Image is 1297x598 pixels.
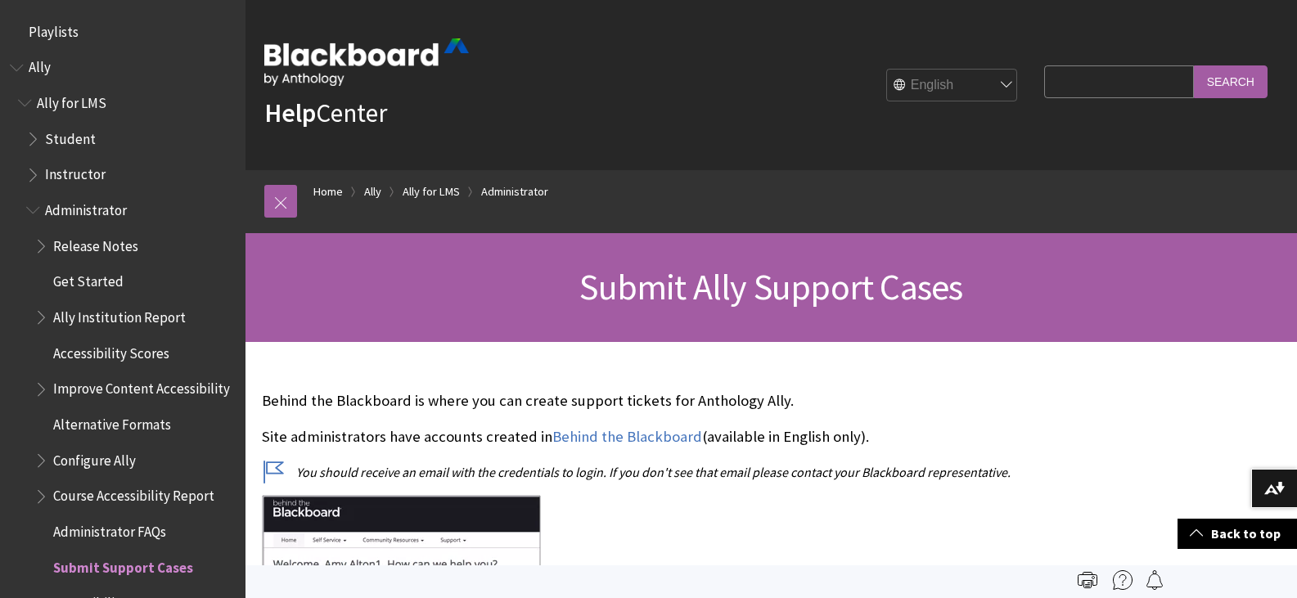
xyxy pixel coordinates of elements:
[403,182,460,202] a: Ally for LMS
[264,97,387,129] a: HelpCenter
[264,38,469,86] img: Blackboard by Anthology
[1145,570,1164,590] img: Follow this page
[53,554,193,576] span: Submit Support Cases
[53,339,169,362] span: Accessibility Scores
[1078,570,1097,590] img: Print
[264,97,316,129] strong: Help
[29,18,79,40] span: Playlists
[53,268,124,290] span: Get Started
[10,18,236,46] nav: Book outline for Playlists
[364,182,381,202] a: Ally
[262,426,1038,447] p: Site administrators have accounts created in (available in English only).
[262,390,1038,411] p: Behind the Blackboard is where you can create support tickets for Anthology Ally.
[552,427,702,447] a: Behind the Blackboard
[53,375,230,398] span: Improve Content Accessibility
[887,70,1018,102] select: Site Language Selector
[481,182,548,202] a: Administrator
[313,182,343,202] a: Home
[53,483,214,505] span: Course Accessibility Report
[1194,65,1268,97] input: Search
[53,232,138,254] span: Release Notes
[45,125,96,147] span: Student
[45,161,106,183] span: Instructor
[53,447,136,469] span: Configure Ally
[29,54,51,76] span: Ally
[53,303,186,326] span: Ally Institution Report
[1113,570,1133,590] img: More help
[45,196,127,218] span: Administrator
[1178,519,1297,549] a: Back to top
[262,463,1038,481] p: You should receive an email with the credentials to login. If you don't see that email please con...
[53,518,166,540] span: Administrator FAQs
[37,89,106,111] span: Ally for LMS
[53,411,171,433] span: Alternative Formats
[579,264,962,309] span: Submit Ally Support Cases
